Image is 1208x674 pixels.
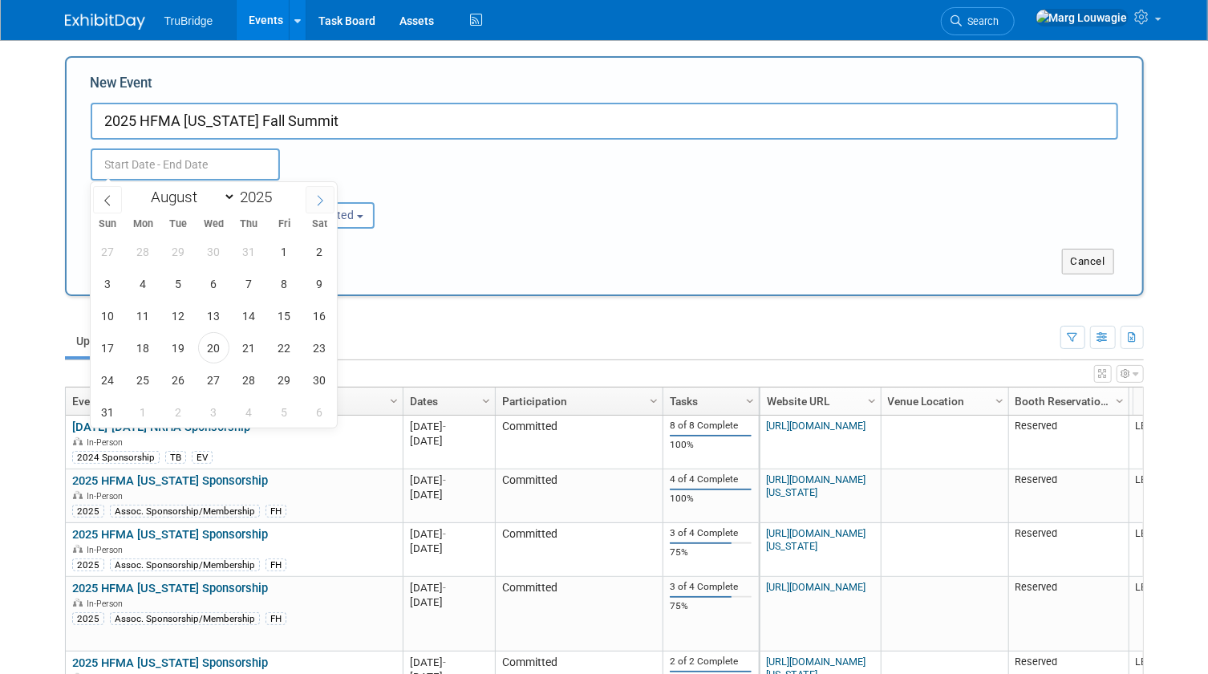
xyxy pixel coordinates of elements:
[1111,388,1129,412] a: Column Settings
[163,268,194,299] span: August 5, 2025
[92,236,124,267] span: July 27, 2025
[744,395,756,408] span: Column Settings
[495,416,663,469] td: Committed
[443,656,446,668] span: -
[73,437,83,445] img: In-Person Event
[91,103,1118,140] input: Name of Trade Show / Conference
[863,388,881,412] a: Column Settings
[91,181,242,201] div: Attendance / Format:
[266,558,286,571] div: FH
[198,364,229,396] span: August 27, 2025
[198,300,229,331] span: August 13, 2025
[647,395,660,408] span: Column Settings
[304,364,335,396] span: August 30, 2025
[65,14,145,30] img: ExhibitDay
[1015,388,1118,415] a: Booth Reservation Status
[410,473,488,487] div: [DATE]
[443,528,446,540] span: -
[741,388,759,412] a: Column Settings
[72,388,392,415] a: Event
[128,300,159,331] span: August 11, 2025
[128,236,159,267] span: July 28, 2025
[1008,469,1129,523] td: Reserved
[1062,249,1114,274] button: Cancel
[92,300,124,331] span: August 10, 2025
[304,396,335,428] span: September 6, 2025
[128,268,159,299] span: August 4, 2025
[110,612,260,625] div: Assoc. Sponsorship/Membership
[410,488,488,501] div: [DATE]
[266,612,286,625] div: FH
[110,505,260,518] div: Assoc. Sponsorship/Membership
[443,474,446,486] span: -
[304,268,335,299] span: August 9, 2025
[73,599,83,607] img: In-Person Event
[766,527,865,552] a: [URL][DOMAIN_NAME][US_STATE]
[266,505,286,518] div: FH
[269,396,300,428] span: September 5, 2025
[87,437,128,448] span: In-Person
[192,451,213,464] div: EV
[198,332,229,363] span: August 20, 2025
[1113,395,1126,408] span: Column Settings
[304,236,335,267] span: August 2, 2025
[269,236,300,267] span: August 1, 2025
[269,332,300,363] span: August 22, 2025
[110,558,260,571] div: Assoc. Sponsorship/Membership
[670,388,748,415] a: Tasks
[477,388,495,412] a: Column Settings
[670,493,752,505] div: 100%
[72,558,104,571] div: 2025
[495,469,663,523] td: Committed
[963,15,999,27] span: Search
[670,527,752,539] div: 3 of 4 Complete
[165,451,186,464] div: TB
[92,268,124,299] span: August 3, 2025
[198,268,229,299] span: August 6, 2025
[766,581,865,593] a: [URL][DOMAIN_NAME]
[670,600,752,612] div: 75%
[163,332,194,363] span: August 19, 2025
[163,396,194,428] span: September 2, 2025
[385,388,403,412] a: Column Settings
[163,300,194,331] span: August 12, 2025
[72,505,104,518] div: 2025
[72,420,250,434] a: [DATE]-[DATE] NRHA Sponsorship
[233,396,265,428] span: September 4, 2025
[410,420,488,433] div: [DATE]
[410,581,488,595] div: [DATE]
[410,527,488,541] div: [DATE]
[410,656,488,669] div: [DATE]
[645,388,663,412] a: Column Settings
[269,364,300,396] span: August 29, 2025
[233,332,265,363] span: August 21, 2025
[65,326,159,356] a: Upcoming80
[72,473,268,488] a: 2025 HFMA [US_STATE] Sponsorship
[495,523,663,577] td: Committed
[1008,523,1129,577] td: Reserved
[73,491,83,499] img: In-Person Event
[766,473,865,498] a: [URL][DOMAIN_NAME][US_STATE]
[87,599,128,609] span: In-Person
[410,595,488,609] div: [DATE]
[231,219,266,229] span: Thu
[269,268,300,299] span: August 8, 2025
[233,300,265,331] span: August 14, 2025
[128,332,159,363] span: August 18, 2025
[670,439,752,451] div: 100%
[91,74,153,99] label: New Event
[670,420,752,432] div: 8 of 8 Complete
[670,581,752,593] div: 3 of 4 Complete
[163,364,194,396] span: August 26, 2025
[865,395,878,408] span: Column Settings
[87,545,128,555] span: In-Person
[163,236,194,267] span: July 29, 2025
[92,364,124,396] span: August 24, 2025
[502,388,652,415] a: Participation
[91,219,126,229] span: Sun
[1036,9,1129,26] img: Marg Louwagie
[196,219,231,229] span: Wed
[128,396,159,428] span: September 1, 2025
[233,268,265,299] span: August 7, 2025
[670,473,752,485] div: 4 of 4 Complete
